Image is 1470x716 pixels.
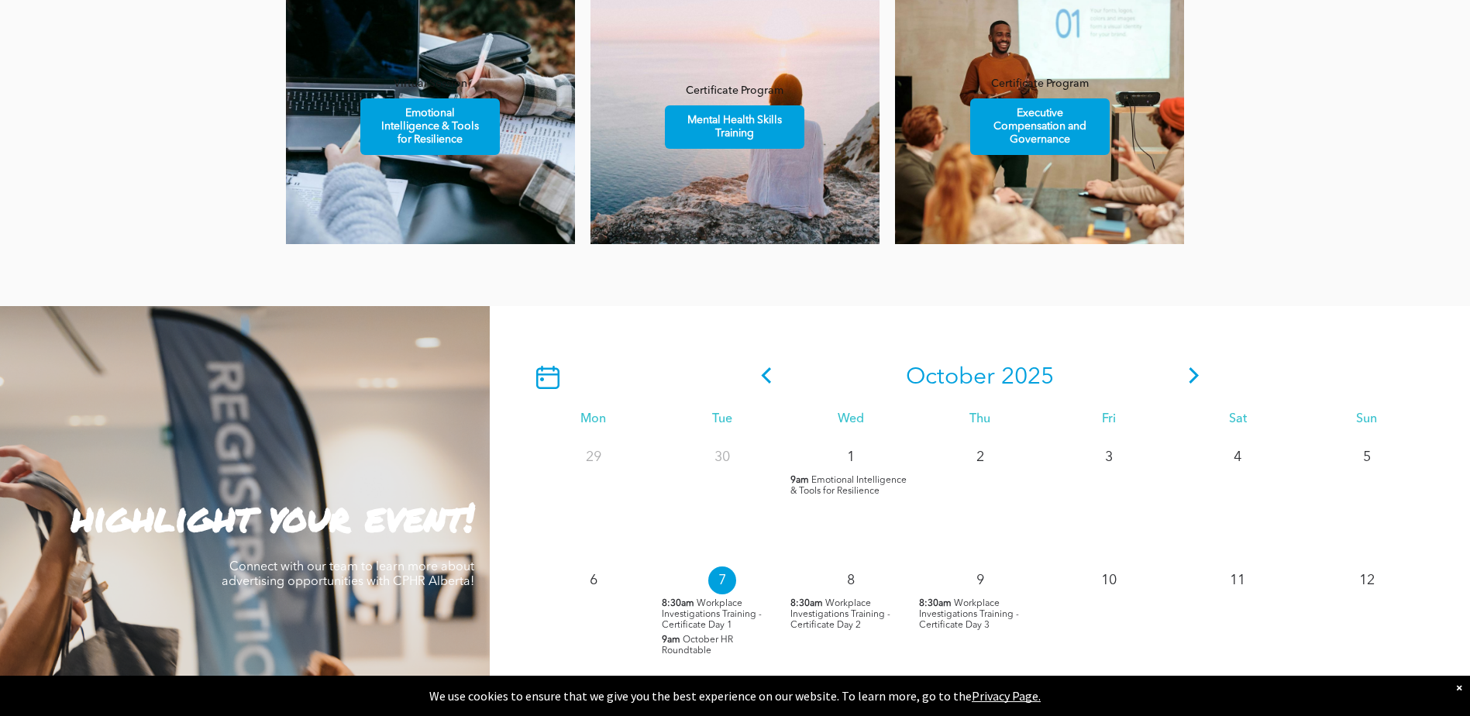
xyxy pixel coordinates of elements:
[71,489,474,544] strong: highlight your event!
[1095,566,1123,594] p: 10
[966,566,994,594] p: 9
[662,635,733,656] span: October HR Roundtable
[708,566,736,594] p: 7
[1224,566,1251,594] p: 11
[580,443,608,471] p: 29
[662,599,762,630] span: Workplace Investigations Training - Certificate Day 1
[790,475,809,486] span: 9am
[1095,443,1123,471] p: 3
[1001,366,1054,389] span: 2025
[708,443,736,471] p: 30
[665,105,804,149] a: Mental Health Skills Training
[662,635,680,645] span: 9am
[787,412,915,427] div: Wed
[658,412,787,427] div: Tue
[970,98,1110,155] a: Executive Compensation and Governance
[972,688,1041,704] a: Privacy Page.
[1303,412,1431,427] div: Sun
[360,98,500,155] a: Emotional Intelligence & Tools for Resilience
[915,412,1044,427] div: Thu
[790,476,907,496] span: Emotional Intelligence & Tools for Resilience
[528,412,657,427] div: Mon
[1353,443,1381,471] p: 5
[790,598,823,609] span: 8:30am
[837,566,865,594] p: 8
[1353,566,1381,594] p: 12
[837,443,865,471] p: 1
[580,566,608,594] p: 6
[222,561,474,588] span: Connect with our team to learn more about advertising opportunities with CPHR Alberta!
[906,366,995,389] span: October
[966,443,994,471] p: 2
[919,599,1019,630] span: Workplace Investigations Training - Certificate Day 3
[790,599,890,630] span: Workplace Investigations Training - Certificate Day 2
[1224,443,1251,471] p: 4
[363,99,497,154] span: Emotional Intelligence & Tools for Resilience
[667,106,802,148] span: Mental Health Skills Training
[662,598,694,609] span: 8:30am
[1456,680,1462,695] div: Dismiss notification
[1173,412,1302,427] div: Sat
[1045,412,1173,427] div: Fri
[973,99,1107,154] span: Executive Compensation and Governance
[919,598,952,609] span: 8:30am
